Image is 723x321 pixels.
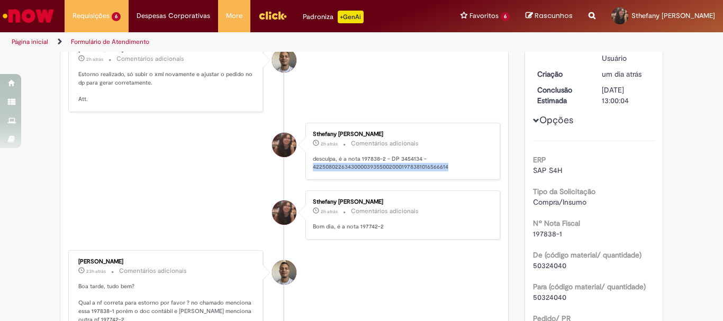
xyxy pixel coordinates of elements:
div: Joziano De Jesus Oliveira [272,48,296,72]
dt: Conclusão Estimada [529,85,594,106]
span: um dia atrás [602,69,641,79]
span: More [226,11,242,21]
a: Página inicial [12,38,48,46]
time: 29/09/2025 14:11:36 [86,268,106,274]
div: Sthefany Victoria Bernardino Dargas [272,133,296,157]
b: ERP [533,155,546,164]
div: Pendente Usuário [602,42,651,63]
small: Comentários adicionais [351,207,419,216]
div: [DATE] 13:00:04 [602,85,651,106]
a: Rascunhos [526,11,573,21]
p: +GenAi [338,11,364,23]
div: Sthefany Victoria Bernardino Dargas [272,200,296,225]
time: 30/09/2025 11:12:10 [321,208,338,215]
span: Despesas Corporativas [137,11,210,21]
span: SAP S4H [533,166,562,175]
span: 2h atrás [321,208,338,215]
time: 30/09/2025 11:17:41 [321,141,338,147]
time: 30/09/2025 11:38:01 [86,56,103,62]
span: Favoritos [469,11,499,21]
span: 50324040 [533,261,566,270]
div: Padroniza [303,11,364,23]
span: Requisições [73,11,110,21]
span: Rascunhos [535,11,573,21]
span: 197838-1 [533,229,562,239]
span: 50324040 [533,292,566,302]
small: Comentários adicionais [116,54,184,63]
a: Formulário de Atendimento [71,38,149,46]
b: Tipo da Solicitação [533,187,595,196]
p: Bom dia, é a nota 197742-2 [313,223,489,231]
div: Sthefany [PERSON_NAME] [313,199,489,205]
span: 23h atrás [86,268,106,274]
span: 2h atrás [321,141,338,147]
p: desculpa, é a nota 197838-2 - DP 3454134 - 42250802263430000393550020001978381016566614 [313,155,489,171]
b: Nº Nota Fiscal [533,218,580,228]
div: [PERSON_NAME] [78,259,255,265]
p: Estorno realizado, só subir o xml novamente e ajustar o pedido no dp para gerar corretamente. Att. [78,70,255,104]
div: Joziano De Jesus Oliveira [272,260,296,285]
b: Para (código material/ quantidade) [533,282,646,291]
span: Sthefany [PERSON_NAME] [631,11,715,20]
div: Sthefany [PERSON_NAME] [313,131,489,137]
span: 2h atrás [86,56,103,62]
span: Compra/Insumo [533,197,586,207]
ul: Trilhas de página [8,32,474,52]
img: click_logo_yellow_360x200.png [258,7,287,23]
div: 29/09/2025 11:59:27 [602,69,651,79]
span: 6 [501,12,510,21]
img: ServiceNow [1,5,56,26]
b: De (código material/ quantidade) [533,250,641,260]
small: Comentários adicionais [119,267,187,276]
span: 6 [112,12,121,21]
small: Comentários adicionais [351,139,419,148]
time: 29/09/2025 11:59:27 [602,69,641,79]
dt: Criação [529,69,594,79]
